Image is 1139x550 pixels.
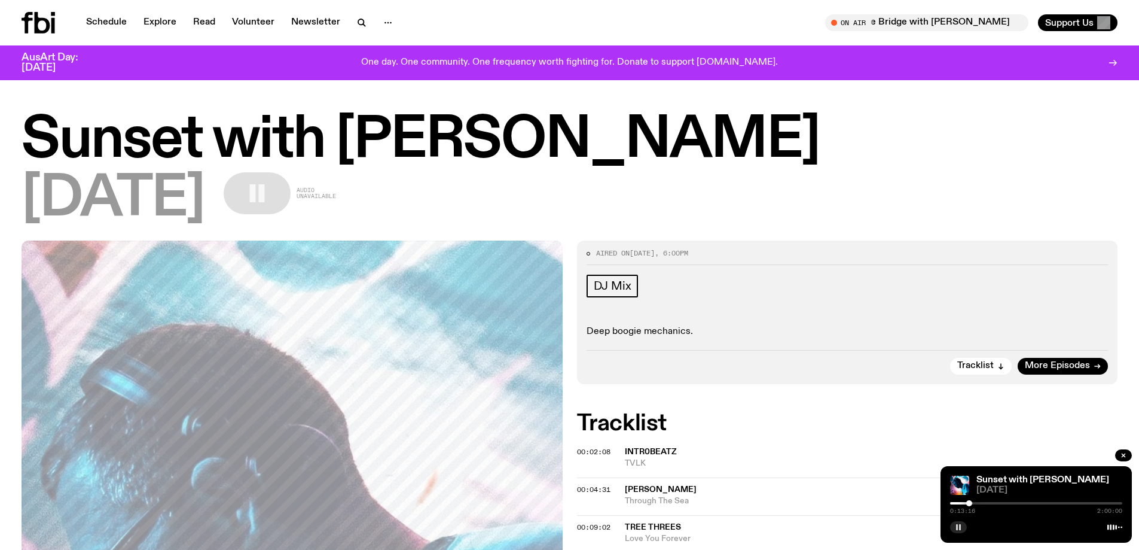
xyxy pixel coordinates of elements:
[1025,361,1090,370] span: More Episodes
[950,508,975,514] span: 0:13:16
[136,14,184,31] a: Explore
[1097,508,1122,514] span: 2:00:00
[587,326,1109,338] p: Deep boogie mechanics.
[630,248,655,258] span: [DATE]
[577,447,610,457] span: 00:02:08
[577,485,610,494] span: 00:04:31
[957,361,994,370] span: Tracklist
[625,533,1118,545] span: Love You Forever
[625,496,1118,507] span: Through The Sea
[625,523,681,531] span: Tree Threes
[625,458,1118,469] span: TVLK
[361,57,778,68] p: One day. One community. One frequency worth fighting for. Donate to support [DOMAIN_NAME].
[577,522,610,532] span: 00:09:02
[976,475,1109,485] a: Sunset with [PERSON_NAME]
[79,14,134,31] a: Schedule
[976,486,1122,495] span: [DATE]
[22,172,204,226] span: [DATE]
[225,14,282,31] a: Volunteer
[577,524,610,531] button: 00:09:02
[950,476,969,495] img: Simon Caldwell stands side on, looking downwards. He has headphones on. Behind him is a brightly ...
[594,279,631,293] span: DJ Mix
[1045,17,1094,28] span: Support Us
[1018,358,1108,375] a: More Episodes
[655,248,688,258] span: , 6:00pm
[950,358,1012,375] button: Tracklist
[825,14,1028,31] button: On AirThe Bridge with [PERSON_NAME]
[186,14,222,31] a: Read
[577,413,1118,434] h2: Tracklist
[22,53,98,73] h3: AusArt Day: [DATE]
[577,449,610,455] button: 00:02:08
[596,248,630,258] span: Aired on
[297,187,336,199] span: Audio unavailable
[22,114,1117,168] h1: Sunset with [PERSON_NAME]
[587,275,639,297] a: DJ Mix
[625,448,677,456] span: intr0beatz
[577,487,610,493] button: 00:04:31
[1038,14,1117,31] button: Support Us
[625,485,697,494] span: [PERSON_NAME]
[284,14,347,31] a: Newsletter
